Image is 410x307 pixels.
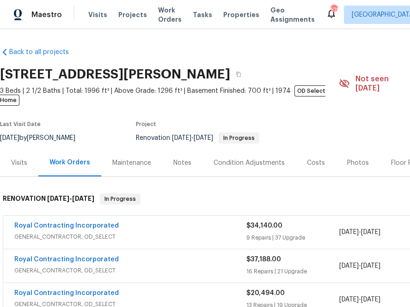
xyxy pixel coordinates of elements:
[101,194,140,204] span: In Progress
[347,158,369,168] div: Photos
[307,158,325,168] div: Costs
[14,290,119,296] a: Royal Contracting Incorporated
[330,6,337,15] div: 576
[14,266,246,275] span: GENERAL_CONTRACTOR, OD_SELECT
[118,10,147,19] span: Projects
[339,263,359,269] span: [DATE]
[172,135,213,141] span: -
[14,232,246,241] span: GENERAL_CONTRACTOR, OD_SELECT
[220,135,258,141] span: In Progress
[172,135,191,141] span: [DATE]
[72,195,94,202] span: [DATE]
[88,10,107,19] span: Visits
[47,195,69,202] span: [DATE]
[270,6,315,24] span: Geo Assignments
[246,267,339,276] div: 16 Repairs | 21 Upgrade
[246,223,282,229] span: $34,140.00
[246,290,285,296] span: $20,494.00
[214,158,285,168] div: Condition Adjustments
[112,158,151,168] div: Maintenance
[223,10,259,19] span: Properties
[11,158,27,168] div: Visits
[47,195,94,202] span: -
[14,256,119,263] a: Royal Contracting Incorporated
[361,296,380,303] span: [DATE]
[136,135,259,141] span: Renovation
[49,158,90,167] div: Work Orders
[361,263,380,269] span: [DATE]
[194,135,213,141] span: [DATE]
[339,296,359,303] span: [DATE]
[339,261,380,271] span: -
[339,229,359,235] span: [DATE]
[246,256,281,263] span: $37,188.00
[14,223,119,229] a: Royal Contracting Incorporated
[3,193,94,205] h6: RENOVATION
[339,228,380,237] span: -
[173,158,191,168] div: Notes
[361,229,380,235] span: [DATE]
[31,10,62,19] span: Maestro
[339,295,380,304] span: -
[193,12,212,18] span: Tasks
[158,6,182,24] span: Work Orders
[230,66,247,83] button: Copy Address
[246,233,339,242] div: 9 Repairs | 37 Upgrade
[136,121,156,127] span: Project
